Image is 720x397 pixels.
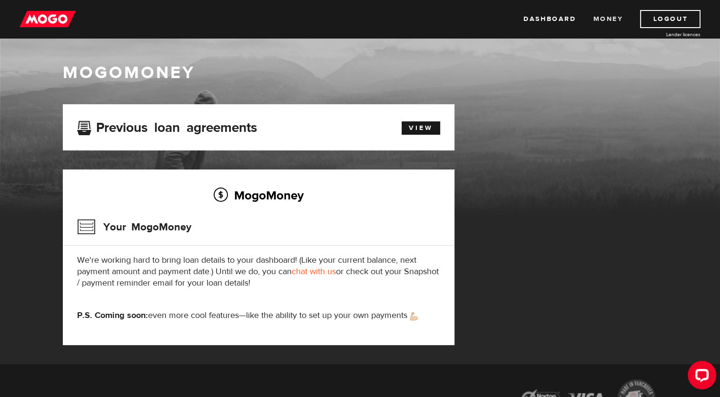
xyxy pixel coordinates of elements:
[629,31,700,38] a: Lender licences
[63,63,658,83] h1: MogoMoney
[77,310,440,321] p: even more cool features—like the ability to set up your own payments
[77,120,257,132] h3: Previous loan agreements
[402,121,440,135] a: View
[292,266,336,277] a: chat with us
[640,10,700,28] a: Logout
[77,310,148,321] strong: P.S. Coming soon:
[680,357,720,397] iframe: LiveChat chat widget
[410,312,418,320] img: strong arm emoji
[77,215,191,239] h3: Your MogoMoney
[20,10,76,28] img: mogo_logo-11ee424be714fa7cbb0f0f49df9e16ec.png
[593,10,623,28] a: Money
[523,10,576,28] a: Dashboard
[77,255,440,289] p: We're working hard to bring loan details to your dashboard! (Like your current balance, next paym...
[77,185,440,205] h2: MogoMoney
